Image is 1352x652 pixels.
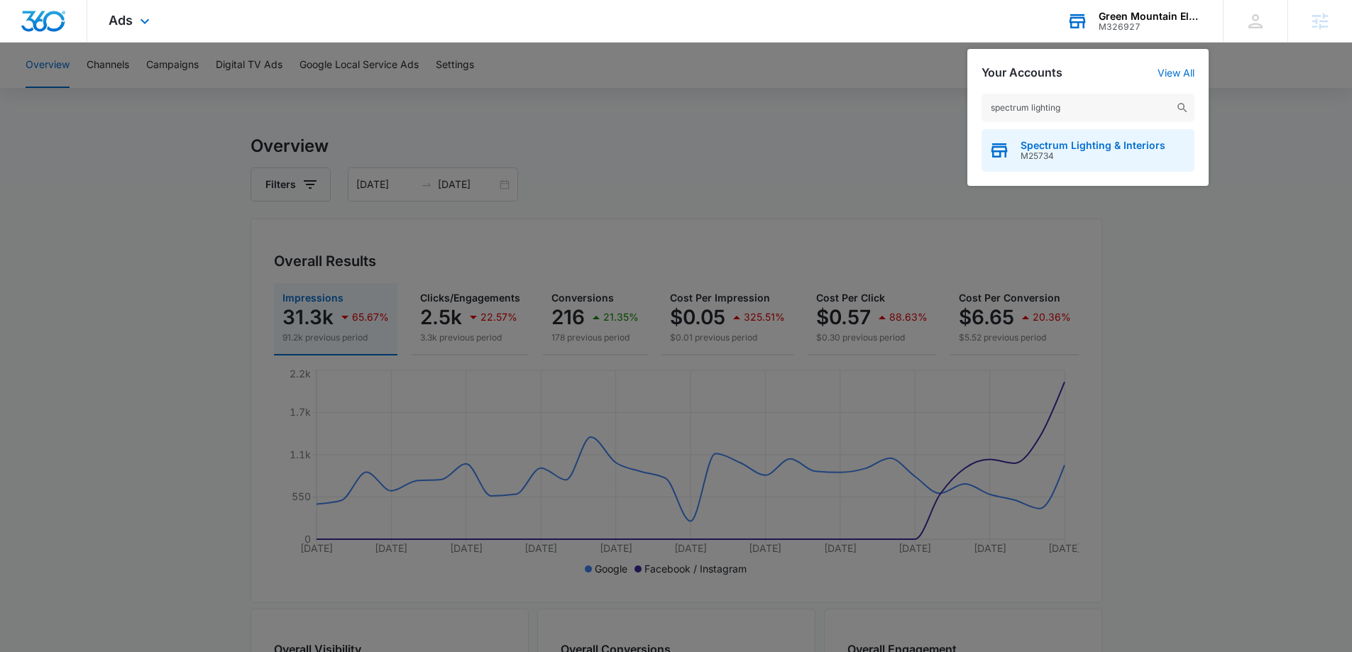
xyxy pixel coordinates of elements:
[1099,11,1202,22] div: account name
[1158,67,1194,79] a: View All
[982,66,1062,79] h2: Your Accounts
[982,94,1194,122] input: Search Accounts
[982,129,1194,172] button: Spectrum Lighting & InteriorsM25734
[109,13,133,28] span: Ads
[1021,140,1165,151] span: Spectrum Lighting & Interiors
[1099,22,1202,32] div: account id
[1021,151,1165,161] span: M25734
